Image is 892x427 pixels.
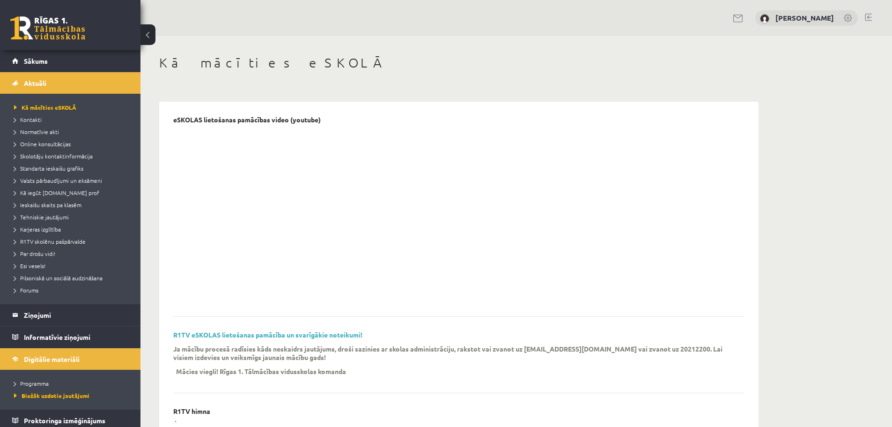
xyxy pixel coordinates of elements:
a: Ziņojumi [12,304,129,326]
p: eSKOLAS lietošanas pamācības video (youtube) [173,116,321,124]
span: Valsts pārbaudījumi un eksāmeni [14,177,102,184]
span: Karjeras izglītība [14,225,61,233]
span: Par drošu vidi! [14,250,55,257]
a: Rīgas 1. Tālmācības vidusskola [10,16,85,40]
span: Skolotāju kontaktinformācija [14,152,93,160]
p: R1TV himna [173,407,210,415]
span: Standarta ieskaišu grafiks [14,165,83,172]
span: Biežāk uzdotie jautājumi [14,392,89,399]
a: Ieskaišu skaits pa klasēm [14,201,131,209]
h1: Kā mācīties eSKOLĀ [159,55,759,71]
span: Proktoringa izmēģinājums [24,416,105,425]
legend: Informatīvie ziņojumi [24,326,129,348]
a: Informatīvie ziņojumi [12,326,129,348]
a: Kontakti [14,115,131,124]
a: Valsts pārbaudījumi un eksāmeni [14,176,131,185]
a: Tehniskie jautājumi [14,213,131,221]
a: Forums [14,286,131,294]
a: Karjeras izglītība [14,225,131,233]
a: Normatīvie akti [14,127,131,136]
p: Rīgas 1. Tālmācības vidusskolas komanda [220,367,346,375]
a: Biežāk uzdotie jautājumi [14,391,131,400]
a: R1TV eSKOLAS lietošanas pamācība un svarīgākie noteikumi! [173,330,362,339]
span: Forums [14,286,38,294]
a: Standarta ieskaišu grafiks [14,164,131,172]
a: Online konsultācijas [14,140,131,148]
span: R1TV skolēnu pašpārvalde [14,238,86,245]
a: Kā mācīties eSKOLĀ [14,103,131,112]
span: Normatīvie akti [14,128,59,135]
span: Digitālie materiāli [24,355,80,363]
span: Aktuāli [24,79,46,87]
a: Pilsoniskā un sociālā audzināšana [14,274,131,282]
p: Ja mācību procesā radīsies kāds neskaidrs jautājums, droši sazinies ar skolas administrāciju, rak... [173,345,730,361]
span: Sākums [24,57,48,65]
a: R1TV skolēnu pašpārvalde [14,237,131,246]
span: Pilsoniskā un sociālā audzināšana [14,274,103,282]
span: Online konsultācijas [14,140,71,148]
span: Esi vesels! [14,262,45,270]
legend: Ziņojumi [24,304,129,326]
a: Digitālie materiāli [12,348,129,370]
a: Programma [14,379,131,388]
p: Mācies viegli! [176,367,218,375]
span: Kā mācīties eSKOLĀ [14,104,76,111]
img: Maija Petruse [760,14,769,23]
span: Tehniskie jautājumi [14,213,69,221]
span: Ieskaišu skaits pa klasēm [14,201,81,209]
a: Esi vesels! [14,262,131,270]
span: Kontakti [14,116,42,123]
a: [PERSON_NAME] [775,13,834,22]
span: Programma [14,380,49,387]
a: Aktuāli [12,72,129,94]
a: Sākums [12,50,129,72]
a: Par drošu vidi! [14,249,131,258]
span: Kā iegūt [DOMAIN_NAME] prof [14,189,99,196]
a: Skolotāju kontaktinformācija [14,152,131,160]
a: Kā iegūt [DOMAIN_NAME] prof [14,188,131,197]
